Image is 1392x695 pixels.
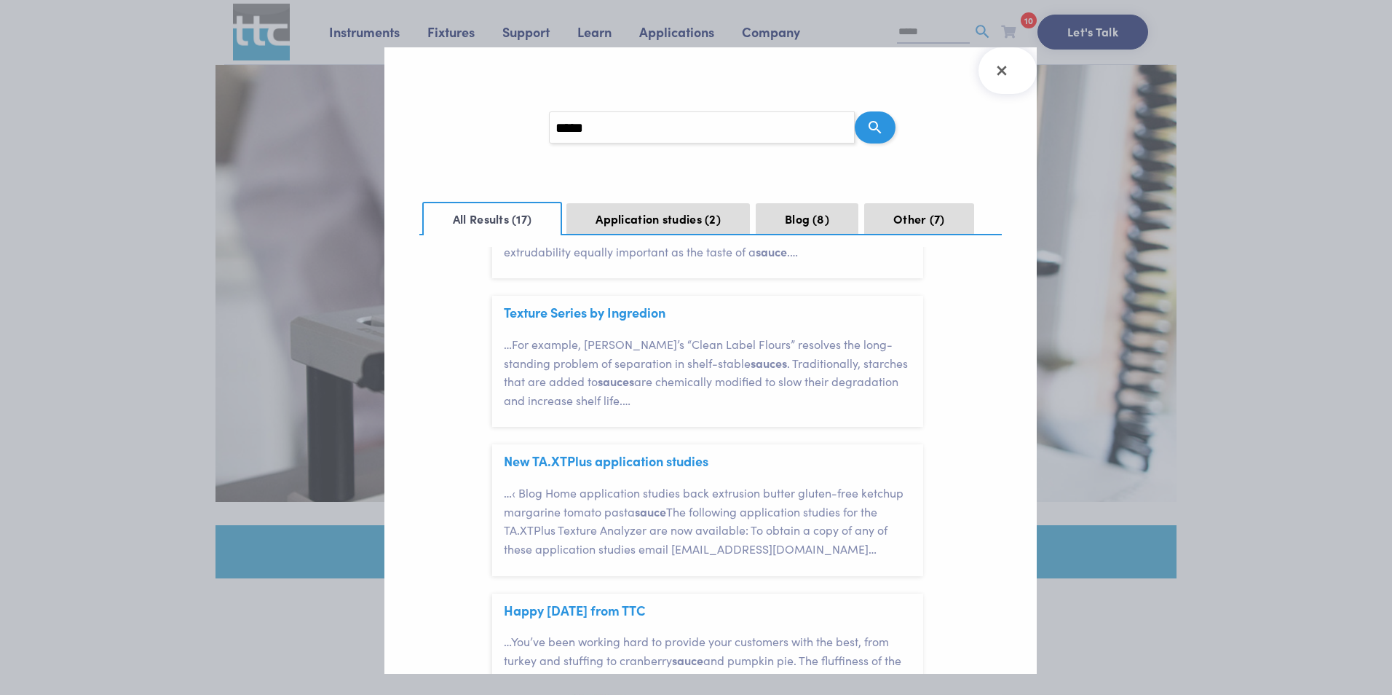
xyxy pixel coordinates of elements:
button: Search [855,111,895,144]
span: … [504,336,512,352]
p: For example, [PERSON_NAME]’s “Clean Label Flours” resolves the long-standing problem of separatio... [504,335,923,409]
span: 8 [812,211,829,227]
span: sauces [751,355,787,371]
a: New TA.XTPlus application studies [504,452,708,470]
span: Happy Thanksgiving from TTC [504,602,646,619]
article: Texture Series by Ingredion [492,296,923,427]
span: … [504,484,512,500]
a: Texture Series by Ingredion [504,303,665,321]
span: 17 [512,211,531,227]
span: sauces [598,373,634,389]
section: Search Results [384,47,1037,673]
span: … [504,633,511,649]
span: … [869,541,877,557]
article: New TA.XTPlus application studies [492,444,923,576]
button: All Results [422,202,563,235]
button: Blog [756,203,858,234]
span: sauce [672,652,703,668]
p: ‹ Blog Home application studies back extrusion butter gluten-free ketchup margarine tomato pasta ... [504,484,923,558]
button: Other [864,203,973,234]
span: sauce [756,243,787,259]
nav: Search Result Navigation [419,196,1002,235]
span: 7 [930,211,945,227]
button: Close Search Results [978,47,1037,94]
span: Texture Series by Ingredion [504,305,665,321]
span: … [790,243,798,259]
span: … [622,392,630,408]
a: Happy [DATE] from TTC [504,601,646,619]
span: New TA.XTPlus application studies [504,453,708,469]
span: 2 [705,211,721,227]
span: sauce [635,503,666,519]
button: Application studies [566,203,750,234]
